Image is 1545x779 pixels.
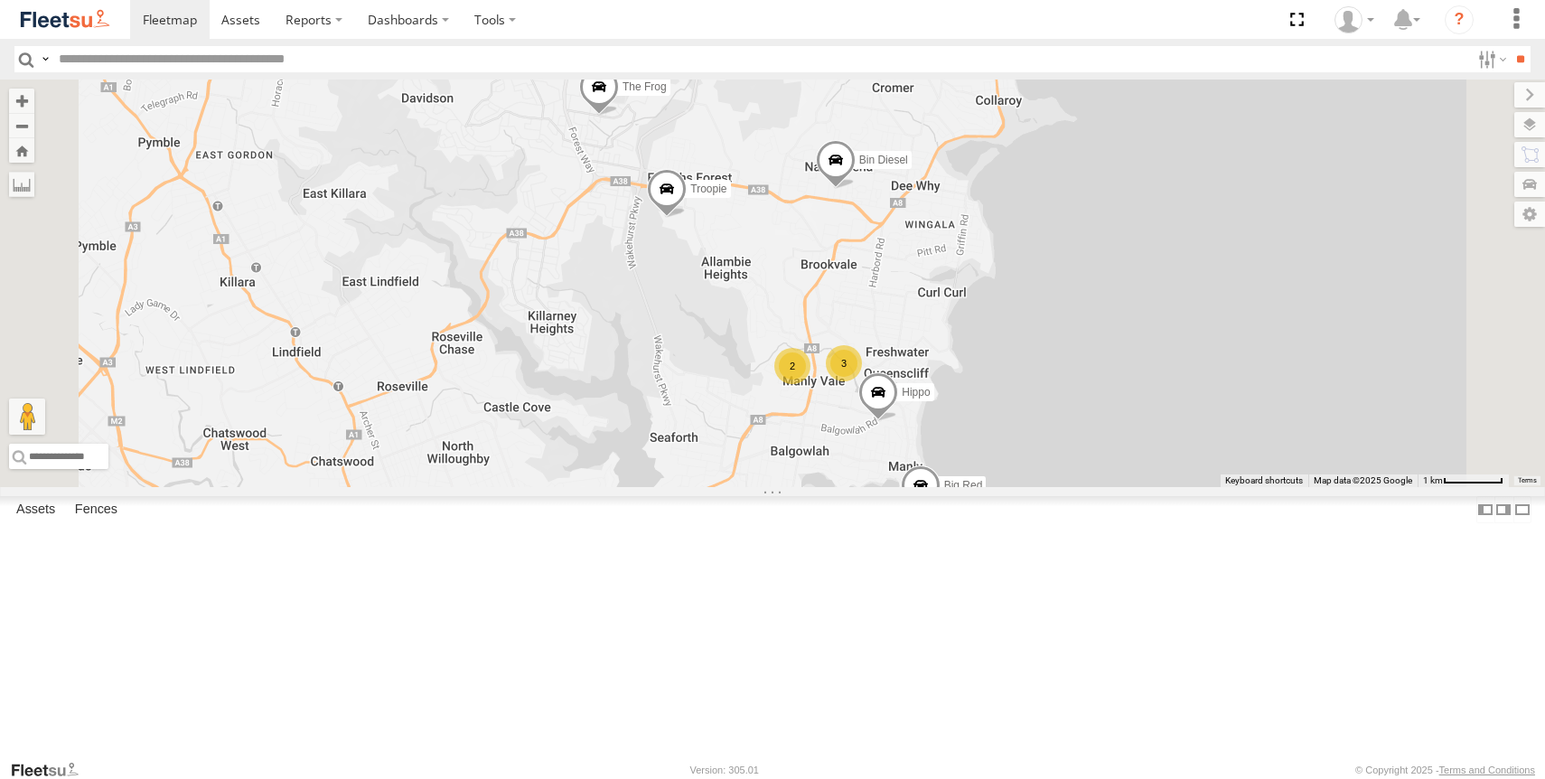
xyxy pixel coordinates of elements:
button: Drag Pegman onto the map to open Street View [9,399,45,435]
div: 3 [826,345,862,381]
label: Dock Summary Table to the Left [1476,496,1494,522]
span: 1 km [1423,475,1443,485]
label: Fences [66,497,126,522]
div: Katy Horvath [1328,6,1381,33]
div: 2 [774,348,810,384]
button: Zoom in [9,89,34,113]
button: Map scale: 1 km per 63 pixels [1418,474,1509,487]
label: Map Settings [1514,202,1545,227]
a: Terms [1518,477,1537,484]
span: The Frog [623,80,667,93]
label: Search Query [38,46,52,72]
label: Assets [7,497,64,522]
label: Dock Summary Table to the Right [1494,496,1512,522]
label: Hide Summary Table [1513,496,1531,522]
span: Hippo [902,386,930,399]
label: Search Filter Options [1471,46,1510,72]
label: Measure [9,172,34,197]
button: Zoom Home [9,138,34,163]
div: © Copyright 2025 - [1355,765,1535,775]
a: Visit our Website [10,761,93,779]
span: Troopie [690,183,726,195]
button: Zoom out [9,113,34,138]
span: Map data ©2025 Google [1314,475,1412,485]
i: ? [1445,5,1474,34]
span: Bin Diesel [859,154,908,166]
button: Keyboard shortcuts [1225,474,1303,487]
img: fleetsu-logo-horizontal.svg [18,7,112,32]
span: Big Red [944,478,983,491]
div: Version: 305.01 [690,765,759,775]
a: Terms and Conditions [1439,765,1535,775]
